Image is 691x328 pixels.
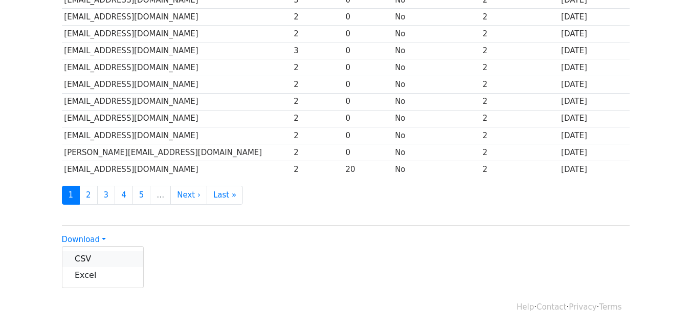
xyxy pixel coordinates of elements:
[62,235,106,244] a: Download
[392,59,480,76] td: No
[62,110,292,127] td: [EMAIL_ADDRESS][DOMAIN_NAME]
[480,26,559,42] td: 2
[343,144,393,161] td: 0
[62,93,292,110] td: [EMAIL_ADDRESS][DOMAIN_NAME]
[343,26,393,42] td: 0
[559,110,629,127] td: [DATE]
[62,127,292,144] td: [EMAIL_ADDRESS][DOMAIN_NAME]
[291,127,343,144] td: 2
[559,26,629,42] td: [DATE]
[559,59,629,76] td: [DATE]
[343,93,393,110] td: 0
[62,42,292,59] td: [EMAIL_ADDRESS][DOMAIN_NAME]
[343,76,393,93] td: 0
[115,186,133,205] a: 4
[79,186,98,205] a: 2
[170,186,207,205] a: Next ›
[392,144,480,161] td: No
[480,110,559,127] td: 2
[62,161,292,178] td: [EMAIL_ADDRESS][DOMAIN_NAME]
[343,127,393,144] td: 0
[480,9,559,26] td: 2
[559,93,629,110] td: [DATE]
[62,251,143,267] a: CSV
[392,110,480,127] td: No
[343,42,393,59] td: 0
[291,59,343,76] td: 2
[62,59,292,76] td: [EMAIL_ADDRESS][DOMAIN_NAME]
[559,127,629,144] td: [DATE]
[480,144,559,161] td: 2
[291,110,343,127] td: 2
[559,9,629,26] td: [DATE]
[62,76,292,93] td: [EMAIL_ADDRESS][DOMAIN_NAME]
[559,144,629,161] td: [DATE]
[291,161,343,178] td: 2
[392,127,480,144] td: No
[480,76,559,93] td: 2
[392,9,480,26] td: No
[392,93,480,110] td: No
[480,42,559,59] td: 2
[569,302,596,312] a: Privacy
[392,26,480,42] td: No
[343,59,393,76] td: 0
[480,127,559,144] td: 2
[559,76,629,93] td: [DATE]
[62,9,292,26] td: [EMAIL_ADDRESS][DOMAIN_NAME]
[291,93,343,110] td: 2
[392,161,480,178] td: No
[537,302,566,312] a: Contact
[559,42,629,59] td: [DATE]
[599,302,621,312] a: Terms
[132,186,151,205] a: 5
[62,186,80,205] a: 1
[291,42,343,59] td: 3
[62,267,143,283] a: Excel
[291,76,343,93] td: 2
[392,42,480,59] td: No
[97,186,116,205] a: 3
[343,110,393,127] td: 0
[480,161,559,178] td: 2
[291,9,343,26] td: 2
[207,186,243,205] a: Last »
[480,93,559,110] td: 2
[291,144,343,161] td: 2
[62,26,292,42] td: [EMAIL_ADDRESS][DOMAIN_NAME]
[517,302,534,312] a: Help
[62,144,292,161] td: [PERSON_NAME][EMAIL_ADDRESS][DOMAIN_NAME]
[343,161,393,178] td: 20
[559,161,629,178] td: [DATE]
[291,26,343,42] td: 2
[480,59,559,76] td: 2
[343,9,393,26] td: 0
[640,279,691,328] iframe: Chat Widget
[392,76,480,93] td: No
